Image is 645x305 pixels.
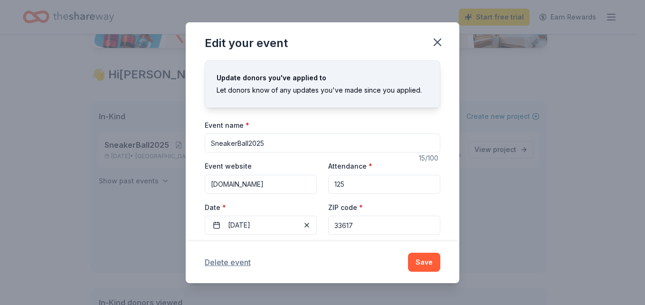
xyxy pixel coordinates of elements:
input: Spring Fundraiser [205,133,440,152]
input: 12345 (U.S. only) [328,216,440,235]
label: ZIP code [328,203,363,212]
div: 15 /100 [419,152,440,164]
button: Save [408,253,440,272]
label: Event website [205,162,252,171]
button: [DATE] [205,216,317,235]
label: Date [205,203,317,212]
input: 20 [328,175,440,194]
button: Delete event [205,257,251,268]
input: https://www... [205,175,317,194]
div: Update donors you've applied to [217,72,428,84]
div: Let donors know of any updates you've made since you applied. [217,85,428,96]
label: Event name [205,121,249,130]
label: Attendance [328,162,372,171]
div: Edit your event [205,36,288,51]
